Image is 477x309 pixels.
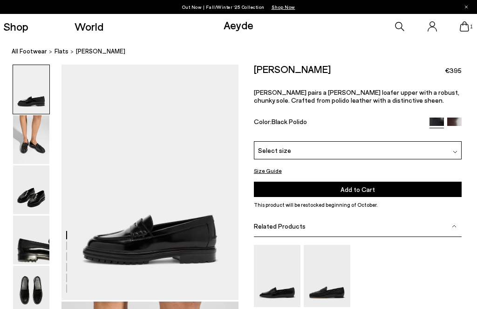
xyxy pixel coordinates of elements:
a: All Footwear [12,46,47,56]
img: Leon Loafers - Image 3 [13,165,49,214]
button: Size Guide [254,166,282,175]
img: Alfie Leather Loafers [254,245,300,307]
button: Add to Cart [254,182,462,197]
a: flats [55,46,68,56]
span: Related Products [254,222,306,230]
span: €395 [445,66,462,75]
p: Out Now | Fall/Winter ‘25 Collection [182,2,295,12]
a: 1 [460,21,469,32]
p: This product will be restocked beginning of October. [254,201,462,209]
span: Select size [258,145,291,155]
a: World [75,21,103,32]
img: svg%3E [453,150,457,154]
p: [PERSON_NAME] pairs a [PERSON_NAME] loafer upper with a robust, chunky sole. Crafted from polido ... [254,88,462,104]
img: Lana Moccasin Loafers [304,245,350,307]
div: Color: [254,118,423,128]
img: Leon Loafers - Image 2 [13,115,49,164]
img: svg%3E [452,224,457,229]
nav: breadcrumb [12,39,477,65]
span: Black Polido [272,118,307,125]
span: [PERSON_NAME] [76,46,125,56]
a: Shop [3,21,28,32]
h2: [PERSON_NAME] [254,65,331,74]
span: flats [55,47,68,55]
img: Leon Loafers - Image 4 [13,216,49,264]
span: Add to Cart [341,185,375,193]
span: Navigate to /collections/new-in [272,4,295,10]
a: Aeyde [224,18,253,32]
img: Leon Loafers - Image 1 [13,65,49,114]
span: 1 [469,24,474,29]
